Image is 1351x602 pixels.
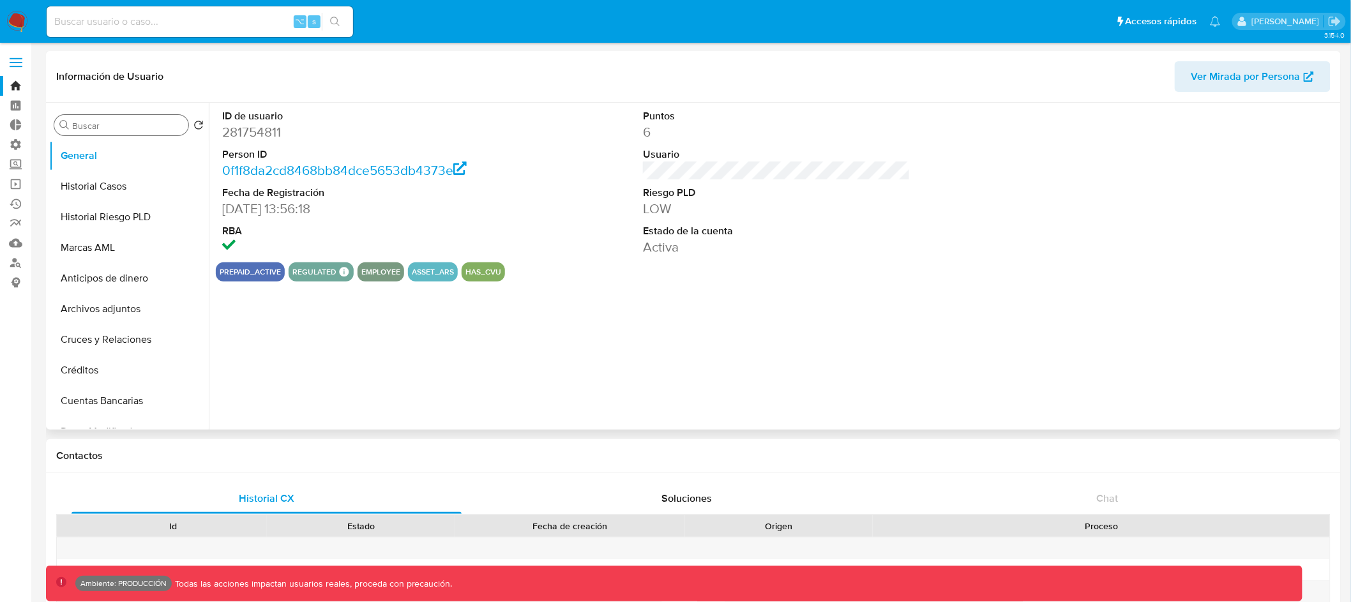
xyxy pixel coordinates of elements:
span: s [312,15,316,27]
span: Chat [1097,491,1119,506]
dd: LOW [643,200,910,218]
p: Todas las acciones impactan usuarios reales, proceda con precaución. [172,578,453,590]
dt: Riesgo PLD [643,186,910,200]
input: Buscar [72,120,183,132]
button: prepaid_active [220,269,281,275]
button: Historial Riesgo PLD [49,202,209,232]
dd: 281754811 [222,123,490,141]
button: search-icon [322,13,348,31]
a: Salir [1328,15,1341,28]
button: General [49,140,209,171]
button: regulated [292,269,336,275]
div: Estado [276,520,446,532]
button: Créditos [49,355,209,386]
dd: [DATE] 13:56:18 [222,200,490,218]
div: Id [88,520,258,532]
button: Volver al orden por defecto [193,120,204,134]
p: diego.assum@mercadolibre.com [1251,15,1324,27]
p: Ambiente: PRODUCCIÓN [80,581,167,586]
span: ⌥ [295,15,305,27]
div: Origen [694,520,864,532]
dd: Activa [643,238,910,256]
button: Buscar [59,120,70,130]
div: Fecha de creación [464,520,676,532]
button: Archivos adjuntos [49,294,209,324]
dt: Person ID [222,147,490,162]
span: Historial CX [239,491,294,506]
h1: Contactos [56,449,1331,462]
dt: Usuario [643,147,910,162]
button: has_cvu [465,269,501,275]
button: Datos Modificados [49,416,209,447]
input: Buscar usuario o caso... [47,13,353,30]
dd: 6 [643,123,910,141]
button: employee [361,269,400,275]
dt: Estado de la cuenta [643,224,910,238]
span: Soluciones [662,491,713,506]
dt: Fecha de Registración [222,186,490,200]
button: Anticipos de dinero [49,263,209,294]
button: asset_ars [412,269,454,275]
button: Cuentas Bancarias [49,386,209,416]
dt: ID de usuario [222,109,490,123]
span: Accesos rápidos [1126,15,1197,28]
button: Marcas AML [49,232,209,263]
a: 0f1f8da2cd8468bb84dce5653db4373e [222,161,467,179]
button: Historial Casos [49,171,209,202]
dt: Puntos [643,109,910,123]
div: Proceso [882,520,1321,532]
h1: Información de Usuario [56,70,163,83]
button: Ver Mirada por Persona [1175,61,1331,92]
dt: RBA [222,224,490,238]
a: Notificaciones [1210,16,1221,27]
span: Ver Mirada por Persona [1191,61,1301,92]
button: Cruces y Relaciones [49,324,209,355]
